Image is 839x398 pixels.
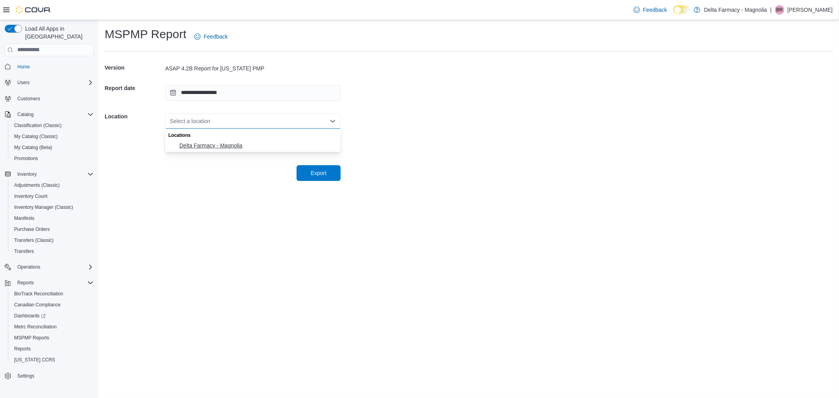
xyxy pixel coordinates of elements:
span: Washington CCRS [11,355,94,365]
span: Feedback [204,33,228,41]
input: Accessible screen reader label [170,116,171,126]
button: Users [14,78,33,87]
a: [US_STATE] CCRS [11,355,58,365]
button: Settings [2,370,97,381]
button: Home [2,61,97,72]
button: Operations [14,262,44,272]
a: Inventory Manager (Classic) [11,203,76,212]
a: Home [14,62,33,72]
a: Manifests [11,214,37,223]
span: My Catalog (Beta) [14,144,52,151]
span: Operations [14,262,94,272]
p: | [770,5,772,15]
span: Catalog [17,111,33,118]
span: MSPMP Reports [11,333,94,343]
span: Transfers [11,247,94,256]
span: Adjustments (Classic) [14,182,60,188]
h5: Version [105,60,164,76]
button: Inventory [14,170,40,179]
span: Adjustments (Classic) [11,181,94,190]
button: Reports [2,277,97,288]
span: Canadian Compliance [14,302,61,308]
span: Inventory Manager (Classic) [11,203,94,212]
button: Manifests [8,213,97,224]
button: Catalog [2,109,97,120]
button: Users [2,77,97,88]
span: Metrc Reconciliation [11,322,94,332]
div: ASAP 4.2B Report for [US_STATE] PMP [165,64,341,72]
span: Classification (Classic) [14,122,62,129]
span: Feedback [643,6,667,14]
span: Transfers [14,248,34,254]
span: My Catalog (Beta) [11,143,94,152]
p: Delta Farmacy - Magnolia [704,5,767,15]
a: MSPMP Reports [11,333,52,343]
span: Purchase Orders [11,225,94,234]
button: My Catalog (Classic) [8,131,97,142]
button: Transfers (Classic) [8,235,97,246]
a: Classification (Classic) [11,121,65,130]
span: Metrc Reconciliation [14,324,57,330]
span: Transfers (Classic) [14,237,53,243]
span: Inventory [14,170,94,179]
span: Inventory [17,171,37,177]
button: Close list of options [330,118,336,124]
button: Classification (Classic) [8,120,97,131]
span: Export [311,169,326,177]
input: Press the down key to open a popover containing a calendar. [165,85,341,101]
a: Promotions [11,154,41,163]
span: BioTrack Reconciliation [11,289,94,298]
span: Settings [17,373,34,379]
span: Reports [17,280,34,286]
span: Inventory Count [11,192,94,201]
span: Canadian Compliance [11,300,94,310]
button: Customers [2,93,97,104]
a: Transfers (Classic) [11,236,57,245]
span: Users [17,79,30,86]
span: Users [14,78,94,87]
a: Transfers [11,247,37,256]
button: [US_STATE] CCRS [8,354,97,365]
a: Dashboards [11,311,49,321]
span: Manifests [11,214,94,223]
button: Delta Farmacy - Magnolia [165,140,341,151]
span: Customers [17,96,40,102]
a: Feedback [191,29,231,44]
a: Feedback [631,2,670,18]
button: Reports [14,278,37,287]
button: Reports [8,343,97,354]
button: My Catalog (Beta) [8,142,97,153]
button: MSPMP Reports [8,332,97,343]
span: Dashboards [11,311,94,321]
span: MSPMP Reports [14,335,49,341]
a: Customers [14,94,43,103]
h1: MSPMP Report [105,26,186,42]
span: Catalog [14,110,94,119]
a: Inventory Count [11,192,51,201]
span: Delta Farmacy - Magnolia [179,142,336,149]
button: Operations [2,262,97,273]
h5: Location [105,109,164,124]
button: Promotions [8,153,97,164]
span: Reports [14,346,31,352]
button: Transfers [8,246,97,257]
a: Canadian Compliance [11,300,64,310]
span: Inventory Count [14,193,48,199]
span: Classification (Classic) [11,121,94,130]
a: Metrc Reconciliation [11,322,60,332]
a: My Catalog (Beta) [11,143,55,152]
input: Dark Mode [673,6,690,14]
img: Cova [16,6,51,14]
span: Home [17,64,30,70]
a: Settings [14,371,37,381]
span: Reports [11,344,94,354]
span: Manifests [14,215,34,221]
button: Export [297,165,341,181]
span: Promotions [11,154,94,163]
span: BR [776,5,783,15]
button: Purchase Orders [8,224,97,235]
span: My Catalog (Classic) [11,132,94,141]
a: My Catalog (Classic) [11,132,61,141]
span: Dashboards [14,313,46,319]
